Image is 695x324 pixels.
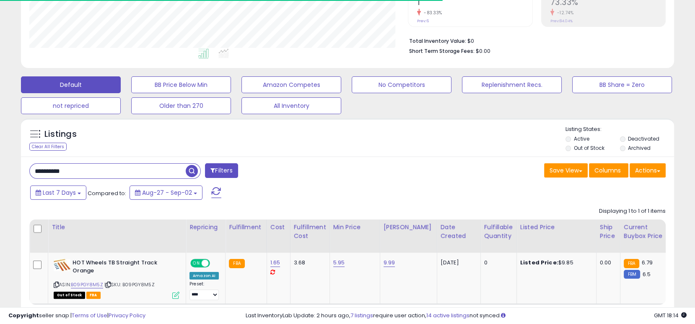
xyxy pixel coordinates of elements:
div: Clear All Filters [29,143,67,151]
a: 9.99 [384,259,395,267]
small: Prev: 6 [417,18,429,24]
small: -83.33% [421,10,442,16]
button: Filters [205,163,238,178]
button: not repriced [21,97,121,114]
div: Cost [270,223,287,232]
button: Last 7 Days [30,186,86,200]
div: Listed Price [520,223,593,232]
button: Save View [544,163,588,178]
button: BB Price Below Min [131,76,231,93]
div: Title [52,223,182,232]
button: Aug-27 - Sep-02 [130,186,202,200]
strong: Copyright [8,311,39,319]
span: | SKU: B09PGY8M5Z [104,281,155,288]
div: seller snap | | [8,312,145,320]
span: Compared to: [88,189,126,197]
span: ON [191,260,202,267]
span: All listings that are currently out of stock and unavailable for purchase on Amazon [54,292,85,299]
span: OFF [209,260,222,267]
small: FBM [624,270,640,279]
div: Fulfillment Cost [294,223,326,240]
li: $0 [409,35,659,45]
button: Actions [630,163,666,178]
div: 3.68 [294,259,323,267]
span: $0.00 [476,47,490,55]
div: Repricing [189,223,222,232]
b: Listed Price: [520,259,558,267]
a: 5.95 [333,259,345,267]
div: 0.00 [600,259,614,267]
button: No Competitors [352,76,451,93]
small: -12.74% [554,10,574,16]
div: Ship Price [600,223,617,240]
a: 14 active listings [426,311,469,319]
button: Replenishment Recs. [462,76,562,93]
a: B09PGY8M5Z [71,281,103,288]
div: ASIN: [54,259,179,298]
button: Older than 270 [131,97,231,114]
small: FBA [229,259,244,268]
div: Preset: [189,281,219,300]
span: FBA [86,292,101,299]
div: Date Created [441,223,477,240]
div: Fulfillable Quantity [484,223,513,240]
span: Columns [594,166,621,175]
div: Displaying 1 to 1 of 1 items [599,207,666,215]
label: Deactivated [628,135,659,142]
small: FBA [624,259,639,268]
a: 1.65 [270,259,280,267]
div: [PERSON_NAME] [384,223,433,232]
a: Terms of Use [72,311,107,319]
span: Aug-27 - Sep-02 [142,188,192,197]
div: [DATE] [441,259,474,267]
button: Columns [589,163,628,178]
label: Out of Stock [573,144,604,152]
h5: Listings [44,128,77,140]
a: Privacy Policy [109,311,145,319]
label: Archived [628,144,651,152]
button: Amazon Competes [241,76,341,93]
div: Amazon AI [189,272,219,280]
b: HOT Wheels TB Straight Track Orange [73,259,174,277]
label: Active [573,135,589,142]
a: 7 listings [350,311,373,319]
div: 0 [484,259,510,267]
span: 6.79 [641,259,653,267]
b: Short Term Storage Fees: [409,47,475,55]
b: Total Inventory Value: [409,37,466,44]
button: Default [21,76,121,93]
button: BB Share = Zero [572,76,672,93]
div: Current Buybox Price [624,223,667,240]
span: 6.5 [642,270,650,278]
span: 2025-09-10 18:14 GMT [654,311,687,319]
div: Min Price [333,223,376,232]
div: Last InventoryLab Update: 2 hours ago, require user action, not synced. [246,312,687,320]
small: Prev: 84.04% [550,18,573,24]
img: 41l5YuUMJmL._SL40_.jpg [54,259,70,271]
div: Fulfillment [229,223,263,232]
p: Listing States: [565,125,674,133]
button: All Inventory [241,97,341,114]
div: $9.85 [520,259,590,267]
span: Last 7 Days [43,188,76,197]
